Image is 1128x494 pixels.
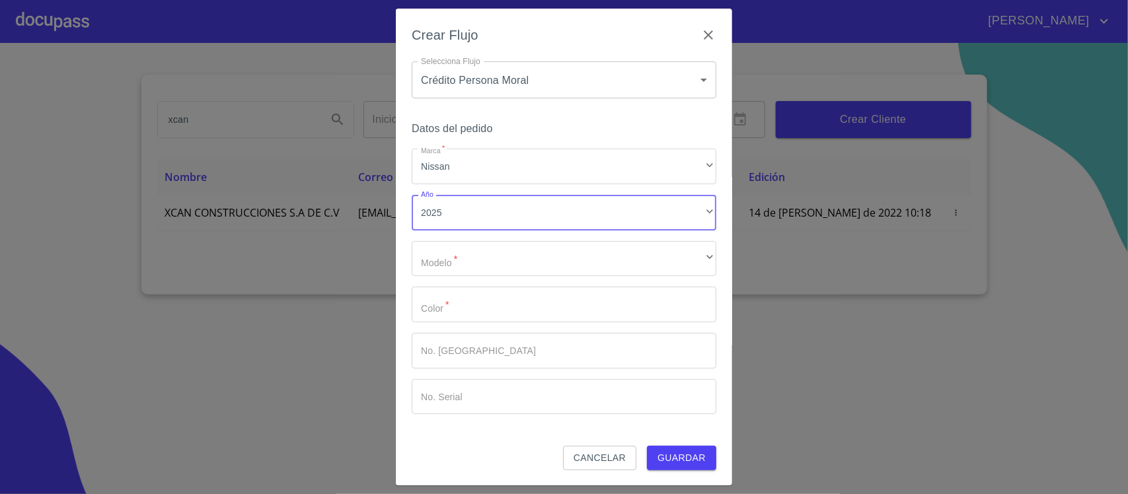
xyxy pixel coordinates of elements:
[574,450,626,466] span: Cancelar
[647,446,716,470] button: Guardar
[412,24,478,46] h6: Crear Flujo
[658,450,706,466] span: Guardar
[412,149,716,184] div: Nissan
[563,446,636,470] button: Cancelar
[412,195,716,230] div: 2025
[412,241,716,277] div: ​
[412,120,716,138] h6: Datos del pedido
[412,61,716,98] div: Crédito Persona Moral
